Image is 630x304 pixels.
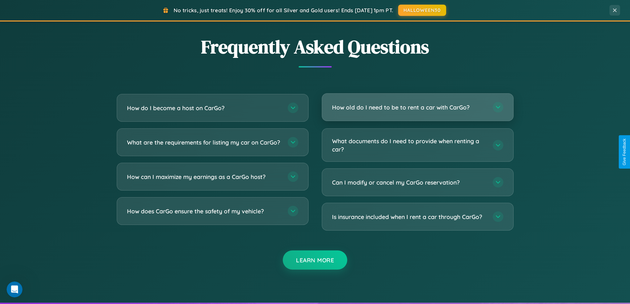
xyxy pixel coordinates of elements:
[7,282,22,297] iframe: Intercom live chat
[127,173,281,181] h3: How can I maximize my earnings as a CarGo host?
[127,138,281,147] h3: What are the requirements for listing my car on CarGo?
[332,213,486,221] h3: Is insurance included when I rent a car through CarGo?
[332,103,486,111] h3: How old do I need to be to rent a car with CarGo?
[622,139,627,165] div: Give Feedback
[117,34,514,60] h2: Frequently Asked Questions
[127,207,281,215] h3: How does CarGo ensure the safety of my vehicle?
[332,137,486,153] h3: What documents do I need to provide when renting a car?
[283,250,347,270] button: Learn More
[398,5,446,16] button: HALLOWEEN30
[174,7,393,14] span: No tricks, just treats! Enjoy 30% off for all Silver and Gold users! Ends [DATE] 1pm PT.
[127,104,281,112] h3: How do I become a host on CarGo?
[332,178,486,187] h3: Can I modify or cancel my CarGo reservation?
